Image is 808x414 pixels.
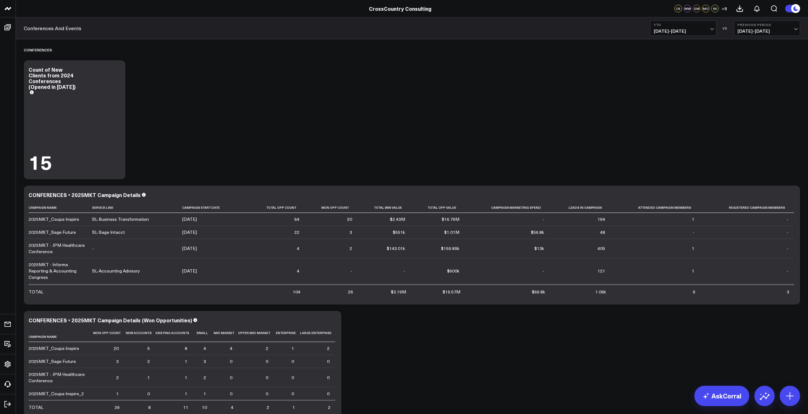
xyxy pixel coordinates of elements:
span: [DATE] - [DATE] [738,29,797,34]
div: 2 [266,345,268,352]
div: 8 [185,345,187,352]
div: $143.01k [387,245,405,252]
div: 2025MKT - JPM Healthcare Conference [29,371,86,384]
div: - [543,268,544,274]
div: 1 [185,391,187,397]
div: 9 [693,289,695,295]
div: 0 [327,358,330,365]
div: $3.19M [391,289,406,295]
div: CS [674,5,682,12]
div: 1 [692,268,694,274]
a: CrossCountry Consulting [369,5,431,12]
div: MO [702,5,710,12]
div: Count of New Clients from 2024 Conferences (Opened in [DATE]) [29,66,76,90]
th: Mid Market [212,328,238,342]
th: Campaign Start Date [182,202,249,213]
div: 3 [116,358,119,365]
th: Leads In Campaign [550,202,611,213]
div: 0 [230,358,232,365]
div: 4 [231,404,233,411]
div: - [543,216,544,222]
div: 11 [183,404,188,411]
div: 3 [204,358,206,365]
div: 2025MKT_Coupa Inspire_2 [29,391,84,397]
div: 0 [291,358,294,365]
div: $2.43M [390,216,405,222]
div: $16.79M [442,216,459,222]
div: 1 [291,345,294,352]
th: Total Win Value [358,202,411,213]
div: GW [693,5,700,12]
span: + 8 [722,6,727,11]
div: TOTAL [29,289,43,295]
th: Small [193,328,212,342]
div: - [92,245,94,252]
div: $600k [447,268,459,274]
div: 0 [327,391,330,397]
th: Upper Mid Market [238,328,274,342]
div: 2 [204,374,206,381]
div: 2 [328,404,331,411]
th: Won Opp Count [92,328,124,342]
div: 0 [266,391,268,397]
div: $19.57M [443,289,460,295]
div: 3 [350,229,352,235]
b: YTD [654,23,713,27]
div: 5 [147,345,150,352]
div: - [404,268,405,274]
div: $56.8k [531,229,544,235]
div: $159.89k [441,245,459,252]
div: 4 [297,268,299,274]
div: 0 [266,374,268,381]
div: - [693,229,694,235]
div: 3 [787,289,789,295]
div: 2 [327,345,330,352]
div: SL-Business Transformation [92,216,149,222]
th: Service Line [92,202,182,213]
div: [DATE] [182,268,197,274]
th: New Accounts [124,328,155,342]
div: 4 [204,345,206,352]
div: - [787,268,788,274]
div: 2 [350,245,352,252]
th: Campaign Name [29,328,92,342]
th: Enterprise [274,328,300,342]
div: 4 [230,345,232,352]
div: 26 [348,289,353,295]
div: 8 [148,404,151,411]
div: $69.8k [532,289,545,295]
a: AskCorral [694,386,749,406]
div: 1 [185,358,187,365]
div: 405 [598,245,605,252]
div: 0 [291,391,294,397]
div: 0 [266,358,268,365]
div: 0 [327,374,330,381]
div: 1.06k [595,289,606,295]
div: 194 [598,216,605,222]
div: [DATE] [182,245,197,252]
div: 64 [294,216,299,222]
a: Conferences And Events [24,25,81,32]
div: SL-Sage Intacct [92,229,125,235]
div: 20 [347,216,352,222]
div: 0 [147,391,150,397]
div: RE [711,5,719,12]
th: Campaign Marketing Spend [465,202,550,213]
button: YTD[DATE]-[DATE] [650,21,716,36]
div: $1.01M [444,229,459,235]
div: 2025MKT - JPM Healthcare Conference [29,242,86,255]
th: Total Opp Value [411,202,465,213]
div: $551k [393,229,405,235]
th: Won Opp Count [305,202,358,213]
div: Conferences [24,43,52,57]
div: 104 [293,289,300,295]
th: Campaign Name [29,202,92,213]
div: 0 [230,374,232,381]
div: 2025MKT - Informa Reporting & Accounting Congress [29,261,86,280]
div: 2 [267,404,269,411]
div: 15 [29,152,52,171]
div: 2025MKT_Sage Future [29,229,76,235]
span: [DATE] - [DATE] [654,29,713,34]
button: +8 [720,5,728,12]
div: - [787,245,788,252]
